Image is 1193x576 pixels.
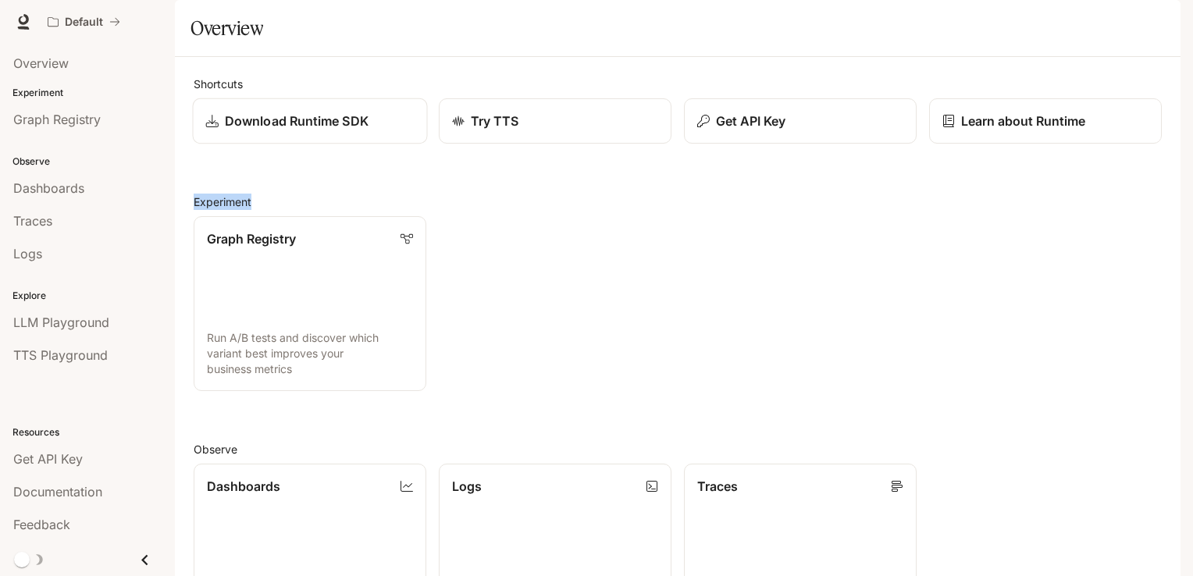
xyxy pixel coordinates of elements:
button: Get API Key [684,98,917,144]
p: Logs [452,477,482,496]
p: Graph Registry [207,229,296,248]
a: Try TTS [439,98,671,144]
h2: Shortcuts [194,76,1162,92]
p: Learn about Runtime [961,112,1085,130]
p: Try TTS [471,112,518,130]
p: Run A/B tests and discover which variant best improves your business metrics [207,330,413,377]
p: Dashboards [207,477,280,496]
a: Learn about Runtime [929,98,1162,144]
button: All workspaces [41,6,127,37]
p: Get API Key [716,112,785,130]
p: Download Runtime SDK [225,112,369,130]
h1: Overview [191,12,263,44]
a: Graph RegistryRun A/B tests and discover which variant best improves your business metrics [194,216,426,391]
p: Default [65,16,103,29]
h2: Experiment [194,194,1162,210]
p: Traces [697,477,738,496]
a: Download Runtime SDK [193,98,428,144]
h2: Observe [194,441,1162,457]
